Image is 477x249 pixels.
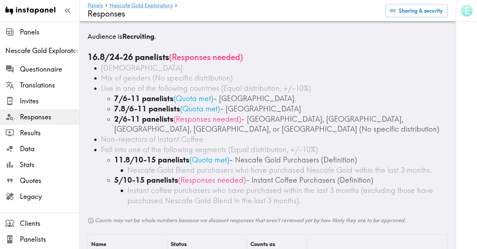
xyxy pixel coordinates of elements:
span: Live in one of the following countries (Equal distribution, +/-10%) [101,84,311,93]
span: - [GEOGRAPHIC_DATA] [220,104,301,113]
span: Panels [20,28,79,37]
span: Stats [20,160,79,169]
b: 5/10-15 panelists [114,175,178,185]
span: Results [20,128,79,138]
span: [DEMOGRAPHIC_DATA] [101,63,183,73]
span: - [GEOGRAPHIC_DATA], [GEOGRAPHIC_DATA], [GEOGRAPHIC_DATA], [GEOGRAPHIC_DATA], or [GEOGRAPHIC_DATA... [114,114,439,134]
span: E [465,5,470,17]
b: 16.8/24-26 panelists [88,52,169,62]
span: Clients [20,219,79,228]
b: Recruiting [122,32,154,40]
b: 11.8/10-15 panelists [114,155,189,164]
span: Data [20,144,79,154]
div: Counts as [250,241,275,247]
span: Quotes [20,176,79,185]
span: ( Quota met ) [173,94,213,103]
span: Nescafe Gold Blend purchasers who have purchased Nescafe Gold within the last 3 months. [127,165,432,175]
h6: Counts may not be whole numbers because we discount responses that aren't reviewed yet by how lik... [88,217,448,224]
span: ( Quota met ) [189,155,229,164]
span: ( Quota met ) [180,104,220,113]
span: ( Responses needed ) [173,114,241,124]
b: 2/6-11 panelists [114,114,173,124]
span: ( Responses needed ) [169,52,243,62]
b: 7.8/6-11 panelists [114,104,180,113]
a: Panels [88,3,103,9]
h5: Audience is . [88,32,448,41]
a: Nescafe Gold Exploratory [109,3,173,9]
div: Name [91,241,106,247]
button: E [460,4,473,17]
span: Non-rejectors of Instant Coffee [101,135,203,144]
b: 7/6-11 panelists [114,94,173,103]
span: - Instant Coffee Purchasers (Definition) [246,175,373,185]
span: Fall into one of the following segments (Equal distribution, +/-10%) [101,145,318,154]
span: Mix of genders (No specific distribution) [101,73,233,83]
div: Status [171,241,187,247]
span: Legacy [20,192,79,201]
h4: Responses [88,9,380,19]
span: ( Responses needed ) [178,175,246,185]
span: Responses [20,112,79,122]
span: - Nescafe Gold Purchasers (Definition) [229,155,357,164]
span: - [GEOGRAPHIC_DATA] [213,94,295,103]
span: Translations [20,81,79,90]
span: Nescafe Gold Exploratory [5,46,79,55]
span: Questionnaire [20,65,79,74]
span: Panelists [20,235,79,244]
span: Invites [20,96,79,106]
button: Sharing & security [385,4,448,17]
span: Instant coffee purchasers who have purchased within the last 3 months (excluding those have purch... [127,186,433,205]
